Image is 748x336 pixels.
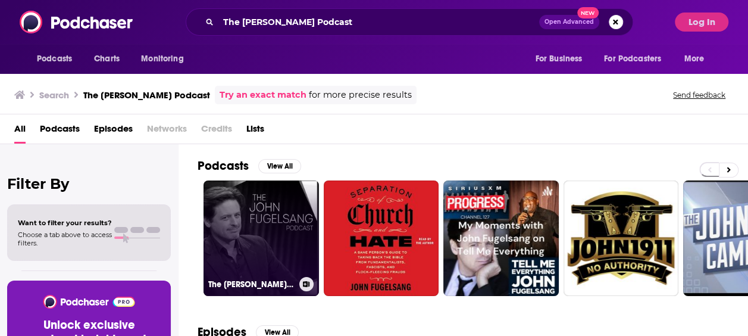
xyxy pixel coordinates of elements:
[40,119,80,144] a: Podcasts
[186,8,633,36] div: Search podcasts, credits, & more...
[220,88,306,102] a: Try an exact match
[147,119,187,144] span: Networks
[18,231,112,247] span: Choose a tab above to access filters.
[29,48,87,70] button: open menu
[675,13,728,32] button: Log In
[201,119,232,144] span: Credits
[539,15,599,29] button: Open AdvancedNew
[198,158,301,173] a: PodcastsView All
[208,279,295,290] h3: The [PERSON_NAME] Podcast
[258,159,301,173] button: View All
[604,51,661,67] span: For Podcasters
[86,48,127,70] a: Charts
[218,13,539,32] input: Search podcasts, credits, & more...
[14,119,26,144] a: All
[676,48,719,70] button: open menu
[204,181,319,296] a: The [PERSON_NAME] Podcast
[246,119,264,144] a: Lists
[535,51,582,67] span: For Business
[133,48,199,70] button: open menu
[684,51,705,67] span: More
[7,175,171,192] h2: Filter By
[20,11,134,33] img: Podchaser - Follow, Share and Rate Podcasts
[309,88,412,102] span: for more precise results
[39,89,69,101] h3: Search
[42,295,136,309] img: Podchaser - Follow, Share and Rate Podcasts
[544,19,594,25] span: Open Advanced
[94,51,120,67] span: Charts
[596,48,678,70] button: open menu
[527,48,597,70] button: open menu
[669,90,729,100] button: Send feedback
[18,219,112,227] span: Want to filter your results?
[577,7,599,18] span: New
[83,89,210,101] h3: The [PERSON_NAME] Podcast
[37,51,72,67] span: Podcasts
[198,158,249,173] h2: Podcasts
[94,119,133,144] a: Episodes
[141,51,183,67] span: Monitoring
